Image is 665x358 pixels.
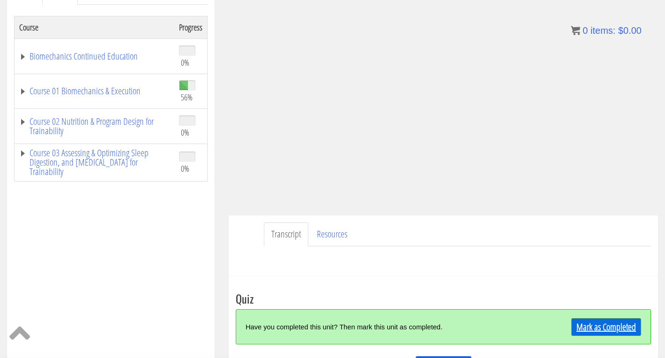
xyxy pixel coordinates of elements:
[309,222,355,246] a: Resources
[571,318,641,336] a: Mark as Completed
[174,16,208,38] th: Progress
[571,26,580,35] img: icon11.png
[19,86,170,96] a: Course 01 Biomechanics & Execution
[181,92,193,102] span: 56%
[571,25,642,36] a: 0 items: $0.00
[618,25,623,36] span: $
[15,16,175,38] th: Course
[264,222,308,246] a: Transcript
[590,25,615,36] span: items:
[19,117,170,136] a: Course 02 Nutrition & Program Design for Trainability
[236,292,651,305] h3: Quiz
[19,148,170,176] a: Course 03 Assessing & Optimizing Sleep Digestion, and [MEDICAL_DATA] for Trainability
[618,25,642,36] bdi: 0.00
[583,25,588,36] span: 0
[246,317,538,337] div: Have you completed this unit? Then mark this unit as completed.
[181,163,189,174] span: 0%
[181,57,189,68] span: 0%
[19,52,170,61] a: Biomechanics Continued Education
[181,127,189,137] span: 0%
